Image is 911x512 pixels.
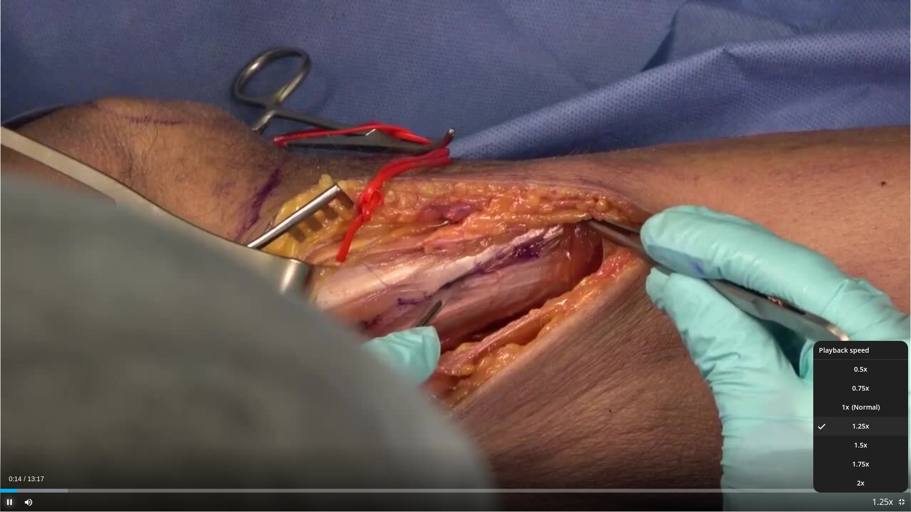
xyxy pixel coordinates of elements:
button: Exit Fullscreen [892,493,911,512]
span: 2x [857,478,865,488]
button: Playback Rate [873,493,892,512]
button: Mute [19,493,38,512]
span: 13:17 [28,475,44,483]
span: / [24,475,26,483]
span: 0.75x [852,384,869,393]
span: 1.75x [852,459,869,469]
span: 0:14 [9,475,21,483]
span: 1.5x [854,440,867,450]
span: 1.25x [852,421,869,431]
span: 1x [842,402,849,412]
span: 0.5x [854,365,867,374]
